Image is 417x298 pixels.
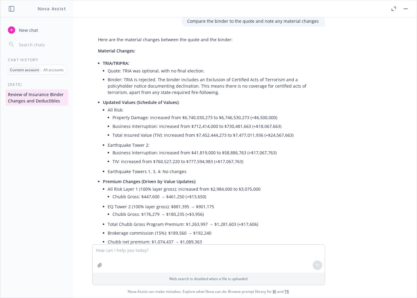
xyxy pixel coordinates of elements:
li: Earthquake Tower 2: [108,141,319,167]
button: New chat [5,25,68,35]
div: Chat History [1,57,73,62]
span: Nova Assist can make mistakes. Explore what Nova can do: Browse prompt library for and [3,285,414,298]
li: Brokerage commission (15%): $189,560 → $192,240 [108,229,319,237]
span: New chat [18,27,38,33]
span: Premium Changes (Driven by Value Updates): [103,179,197,184]
a: TR [285,289,289,294]
li: Total Insured Value (TIV): increased from $7,452,444,273 to $7,477,011,936 (+$24,567,663) [113,131,319,139]
div: [DATE] [1,82,73,87]
li: All Risk Layer 1 (100% layer gross): increased from $2,984,000 to $3,075,000 [108,185,319,202]
input: Search chats [18,40,66,49]
li: Total Chubb Gross Program Premium: $1,263,997 → $1,281,603 (+$17,606) [108,220,319,229]
li: Chubb net premium: $1,074,437 → $1,089,363 [108,237,319,246]
li: Business Interruption: increased from $41,819,000 to $58,886,763 (+$17,067,763) [113,148,319,157]
li: All Risk: [108,105,319,141]
span: Updated Values (Schedule of Values): [103,99,180,105]
li: Earthquake Towers 1, 3, 4: No changes [108,167,319,176]
p: Web search is disabled when a file is uploaded [96,276,321,281]
li: Chubb Gross: $176,279 → $180,235 (+$3,956) [113,210,319,219]
p: All accounts [43,67,64,72]
h1: Nova Assist [38,5,66,12]
span: TRIA/TRIPRA: [103,60,129,66]
p: Current account [10,67,39,72]
button: Review of Insurance Binder Changes and Deductibles [5,89,68,106]
p: Compare the binder to the quote and note any material changes [187,18,319,24]
li: Quote: TRIA was optional, with no final election. [108,66,319,75]
li: TIV: increased from $760,527,220 to $777,594,983 (+$17,067,763) [113,157,319,166]
li: Business Interruption: increased from $712,414,000 to $730,481,663 (+$18,067,663) [113,122,319,131]
a: BI [273,289,277,294]
li: EQ Tower 2 (100% layer gross): $881,395 → $901,175 [108,202,319,220]
span: Material Changes: [98,48,136,54]
p: Here are the material changes between the quote and the binder: [98,36,319,43]
li: Property Damage: increased from $6,740,030,273 to $6,746,530,273 (+$6,500,000) [113,113,319,122]
li: Binder: TRIA is rejected. The binder includes an Exclusion of Certified Acts of Terrorism and a p... [108,75,319,97]
li: Chubb Gross: $447,600 → $461,250 (+$13,650) [113,192,319,201]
